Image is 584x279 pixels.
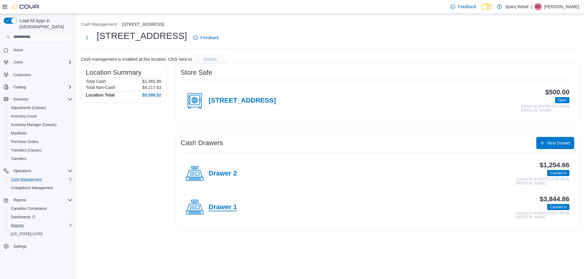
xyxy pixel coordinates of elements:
[9,104,72,111] span: Adjustments (Classic)
[9,155,72,162] span: Transfers
[13,198,26,202] span: Reports
[9,121,59,128] a: Inventory Manager (Classic)
[13,48,23,53] span: Home
[9,121,72,128] span: Inventory Manager (Classic)
[544,3,579,10] p: [PERSON_NAME]
[200,35,219,41] span: Feedback
[11,196,72,204] span: Reports
[11,196,29,204] button: Reports
[11,71,72,78] span: Customers
[11,139,39,144] span: Purchase Orders
[11,156,26,161] span: Transfers
[11,96,31,103] button: Inventory
[13,97,28,102] span: Inventory
[13,85,26,90] span: Catalog
[11,46,72,54] span: Home
[1,46,75,54] button: Home
[209,203,237,211] h4: Drawer 1
[86,79,106,84] h6: Total Cash
[9,213,72,221] span: Dashboards
[505,3,528,10] p: Sparq Retail
[9,222,26,229] a: Reports
[547,204,569,210] span: Cashed In
[547,140,571,146] span: New Drawer
[9,155,29,162] a: Transfers
[11,243,29,250] a: Settings
[6,184,75,192] button: Chargeback Management
[11,167,34,175] button: Operations
[9,138,72,145] span: Purchase Orders
[550,204,567,210] span: Cashed In
[9,147,72,154] span: Transfers (Classic)
[540,196,569,203] h3: $3,844.86
[6,112,75,121] button: Inventory Count
[458,4,476,10] span: Feedback
[9,176,44,183] a: Cash Management
[1,95,75,104] button: Inventory
[9,130,29,137] a: Manifests
[81,57,192,62] p: Cash management is enabled at this location. Click here to
[11,114,37,119] span: Inventory Count
[9,138,41,145] a: Purchase Orders
[531,3,532,10] p: |
[9,147,44,154] a: Transfers (Classic)
[11,83,28,91] button: Catalog
[13,244,26,249] span: Settings
[11,223,24,228] span: Reports
[11,243,72,250] span: Settings
[11,185,53,190] span: Chargeback Management
[142,85,161,90] p: $4,217.63
[11,46,26,54] a: Home
[9,184,55,192] a: Chargeback Management
[540,162,569,169] h3: $1,254.66
[86,69,141,76] h3: Location Summary
[142,93,161,97] h4: $5,599.52
[13,73,31,77] span: Customers
[9,184,72,192] span: Chargeback Management
[11,215,35,219] span: Dashboards
[11,122,57,127] span: Inventory Manager (Classic)
[6,104,75,112] button: Adjustments (Classic)
[536,137,574,149] button: New Drawer
[516,177,569,185] p: Cashed In on [DATE] 8:48 AM by [PERSON_NAME]
[6,204,75,213] button: Canadian Compliance
[9,230,45,238] a: [US_STATE] CCRS
[536,3,541,10] span: ED
[6,175,75,184] button: Cash Management
[203,56,217,62] span: disable
[9,113,72,120] span: Inventory Count
[9,222,72,229] span: Reports
[6,138,75,146] button: Purchase Orders
[4,43,72,267] nav: Complex example
[550,170,567,176] span: Cashed In
[11,71,33,79] a: Customers
[9,205,49,212] a: Canadian Compliance
[1,70,75,79] button: Customers
[6,129,75,138] button: Manifests
[534,3,542,10] div: Emily Driver
[193,54,227,64] button: disable
[555,97,569,103] span: Open
[521,104,569,113] p: Closed on [DATE] 8:47 AM by [PERSON_NAME]
[9,104,49,111] a: Adjustments (Classic)
[11,105,46,110] span: Adjustments (Classic)
[86,85,115,90] h6: Total Non-Cash
[11,148,41,153] span: Transfers (Classic)
[97,30,187,42] h1: [STREET_ADDRESS]
[181,139,223,147] h3: Cash Drawers
[6,230,75,238] button: [US_STATE] CCRS
[86,93,115,97] h4: Location Total
[81,22,117,27] button: Cash Management
[545,89,569,96] h3: $500.00
[1,58,75,66] button: Users
[81,21,579,29] nav: An example of EuiBreadcrumbs
[209,97,276,105] h4: [STREET_ADDRESS]
[1,167,75,175] button: Operations
[142,79,161,84] p: $1,381.89
[9,213,38,221] a: Dashboards
[122,22,164,27] button: [STREET_ADDRESS]
[11,206,47,211] span: Canadian Compliance
[9,176,72,183] span: Cash Management
[11,167,72,175] span: Operations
